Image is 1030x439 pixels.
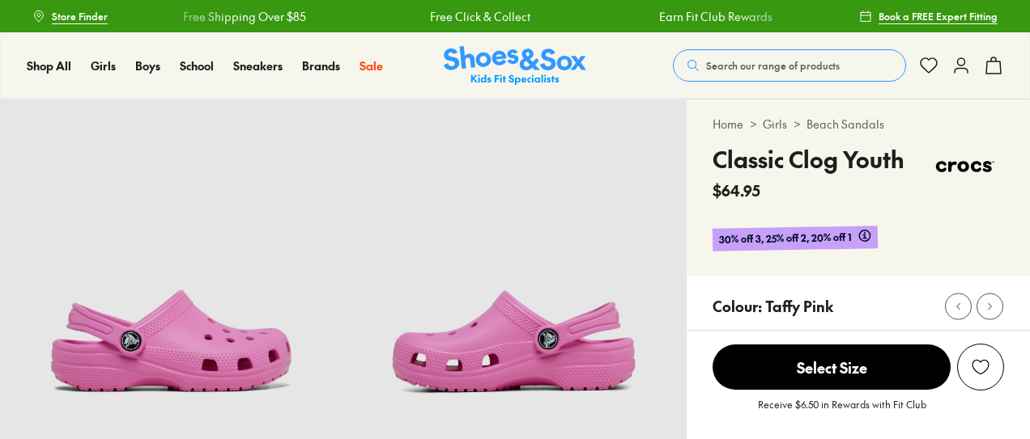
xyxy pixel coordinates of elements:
[713,344,951,390] button: Select Size
[859,2,998,31] a: Book a FREE Expert Fitting
[926,142,1004,191] img: Vendor logo
[713,116,1004,133] div: > >
[879,9,998,23] span: Book a FREE Expert Fitting
[713,344,951,390] span: Select Size
[706,58,840,73] span: Search our range of products
[713,116,743,133] a: Home
[156,8,279,25] a: Free Shipping Over $85
[713,142,904,176] h4: Classic Clog Youth
[713,179,760,201] span: $64.95
[957,344,1004,390] button: Add to Wishlist
[360,57,383,74] a: Sale
[713,295,762,317] p: Colour:
[135,57,160,74] a: Boys
[32,2,108,31] a: Store Finder
[632,8,746,25] a: Earn Fit Club Rewards
[403,8,504,25] a: Free Click & Collect
[233,57,283,74] a: Sneakers
[302,57,340,74] a: Brands
[673,49,906,82] button: Search our range of products
[52,9,108,23] span: Store Finder
[763,116,787,133] a: Girls
[719,229,852,247] span: 30% off 3, 25% off 2, 20% off 1
[180,57,214,74] a: School
[807,116,884,133] a: Beach Sandals
[758,397,926,426] p: Receive $6.50 in Rewards with Fit Club
[27,57,71,74] a: Shop All
[444,46,586,86] img: SNS_Logo_Responsive.svg
[444,46,586,86] a: Shoes & Sox
[91,57,116,74] a: Girls
[765,295,833,317] p: Taffy Pink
